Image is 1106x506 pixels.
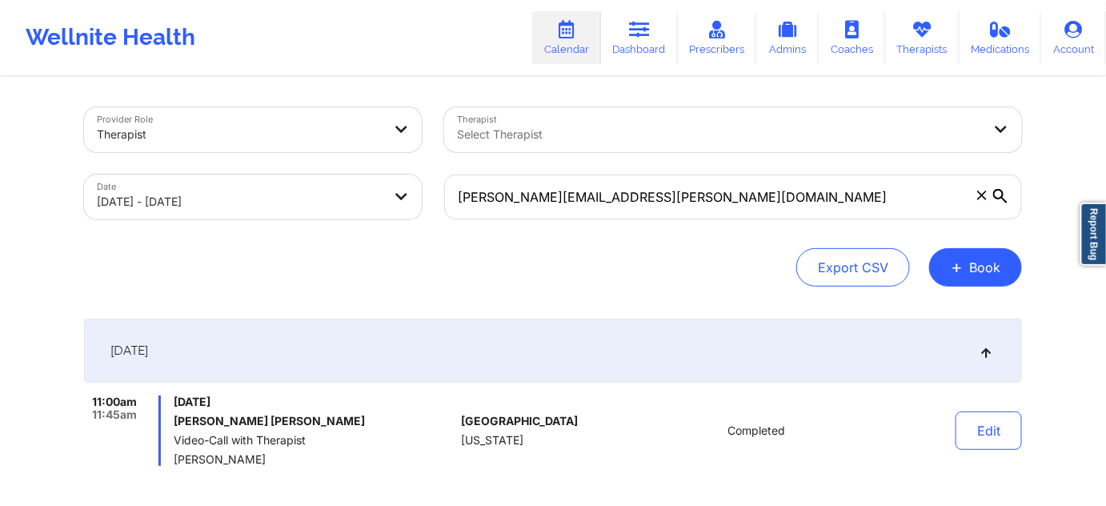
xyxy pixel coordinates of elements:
a: Report Bug [1080,203,1106,266]
button: +Book [929,248,1022,287]
h6: [PERSON_NAME] [PERSON_NAME] [174,415,455,428]
a: Therapists [885,11,960,64]
span: [DATE] [174,396,455,408]
a: Medications [960,11,1042,64]
a: Calendar [532,11,601,64]
a: Coaches [819,11,885,64]
input: Search by patient email [444,175,1022,219]
a: Account [1041,11,1106,64]
span: [PERSON_NAME] [174,453,455,466]
button: Export CSV [796,248,910,287]
span: 11:00am [92,396,137,408]
button: Edit [956,412,1022,450]
span: Completed [727,424,785,437]
a: Dashboard [601,11,678,64]
span: Video-Call with Therapist [174,434,455,447]
span: 11:45am [92,408,137,421]
div: [DATE] - [DATE] [97,184,382,219]
span: [US_STATE] [461,434,523,447]
a: Prescribers [678,11,757,64]
span: + [951,263,963,271]
div: Therapist [97,117,382,152]
span: [DATE] [110,343,148,359]
span: [GEOGRAPHIC_DATA] [461,415,578,428]
a: Admins [756,11,819,64]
